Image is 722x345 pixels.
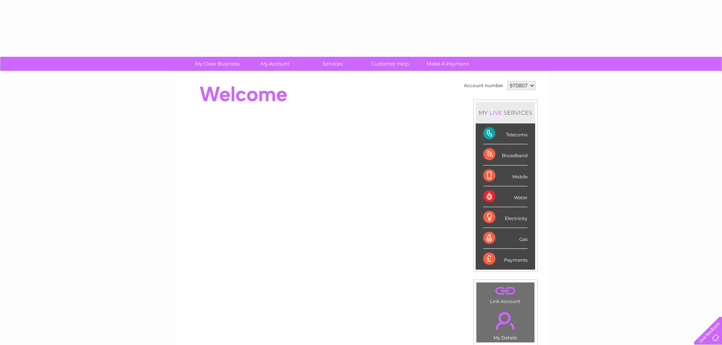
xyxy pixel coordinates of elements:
[476,306,535,343] td: My Details
[359,57,421,71] a: Customer Help
[483,186,528,207] div: Water
[483,144,528,165] div: Broadband
[476,102,535,123] div: MY SERVICES
[417,57,479,71] a: Make A Payment
[488,109,504,116] div: LIVE
[483,249,528,269] div: Payments
[462,79,505,92] td: Account number
[483,228,528,249] div: Gas
[478,284,532,298] a: .
[244,57,306,71] a: My Account
[186,57,249,71] a: My Clear Business
[483,207,528,228] div: Electricity
[476,282,535,306] td: Link Account
[483,165,528,186] div: Mobile
[301,57,364,71] a: Services
[483,123,528,144] div: Telecoms
[478,308,532,334] a: .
